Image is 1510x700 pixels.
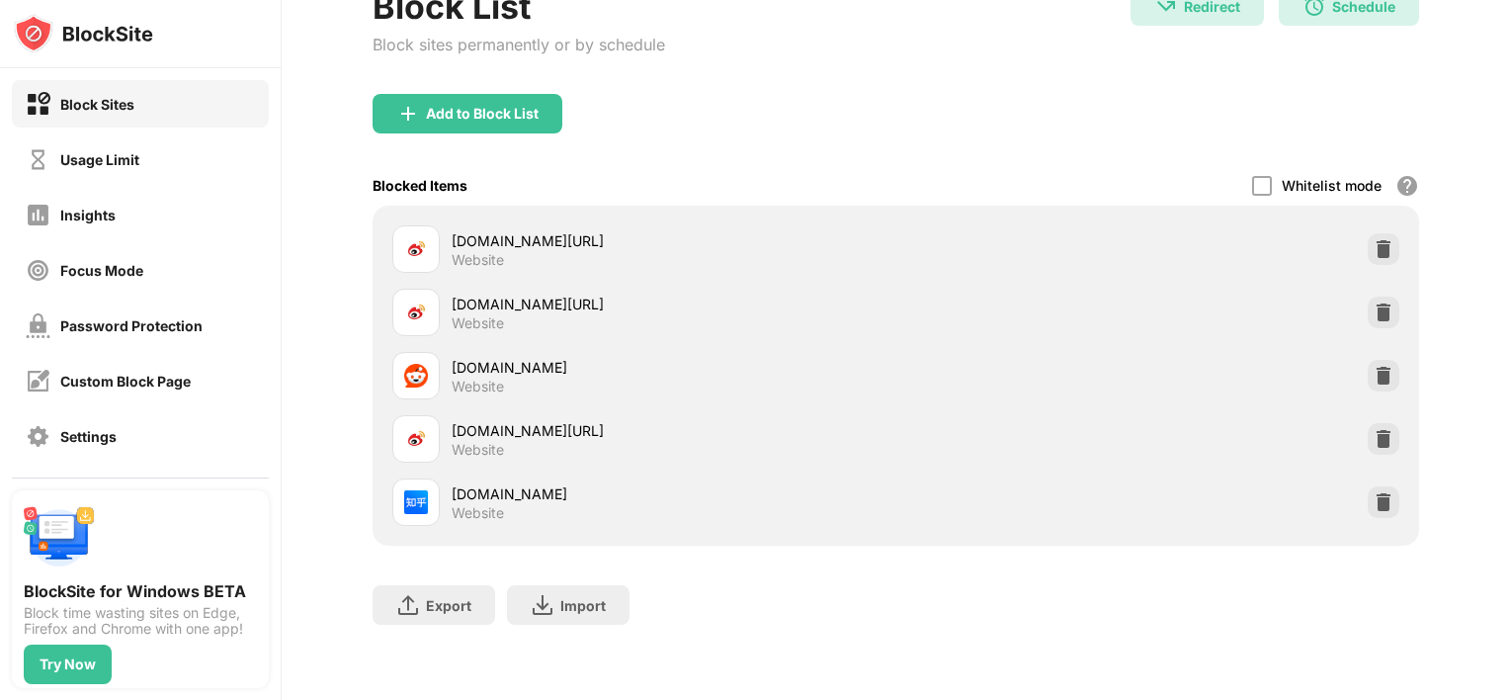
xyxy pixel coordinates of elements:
div: Block time wasting sites on Edge, Firefox and Chrome with one app! [24,605,257,637]
img: time-usage-off.svg [26,147,50,172]
img: settings-off.svg [26,424,50,449]
img: block-on.svg [26,92,50,117]
img: logo-blocksite.svg [14,14,153,53]
div: [DOMAIN_NAME] [452,483,896,504]
div: Block sites permanently or by schedule [373,35,665,54]
img: focus-off.svg [26,258,50,283]
div: Usage Limit [60,151,139,168]
img: push-desktop.svg [24,502,95,573]
div: Website [452,378,504,395]
img: favicons [404,364,428,388]
div: Insights [60,207,116,223]
div: BlockSite for Windows BETA [24,581,257,601]
div: Export [426,597,471,614]
div: [DOMAIN_NAME][URL] [452,294,896,314]
div: Import [560,597,606,614]
img: password-protection-off.svg [26,313,50,338]
div: Whitelist mode [1282,177,1382,194]
img: favicons [404,301,428,324]
div: Website [452,441,504,459]
div: Website [452,314,504,332]
img: insights-off.svg [26,203,50,227]
div: [DOMAIN_NAME][URL] [452,420,896,441]
div: Website [452,504,504,522]
div: Try Now [40,656,96,672]
img: customize-block-page-off.svg [26,369,50,394]
div: Blocked Items [373,177,467,194]
div: [DOMAIN_NAME] [452,357,896,378]
div: Focus Mode [60,262,143,279]
div: Settings [60,428,117,445]
img: favicons [404,490,428,514]
div: [DOMAIN_NAME][URL] [452,230,896,251]
div: Block Sites [60,96,134,113]
div: Add to Block List [426,106,539,122]
div: Custom Block Page [60,373,191,390]
img: favicons [404,427,428,451]
div: Website [452,251,504,269]
img: favicons [404,237,428,261]
div: Password Protection [60,317,203,334]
